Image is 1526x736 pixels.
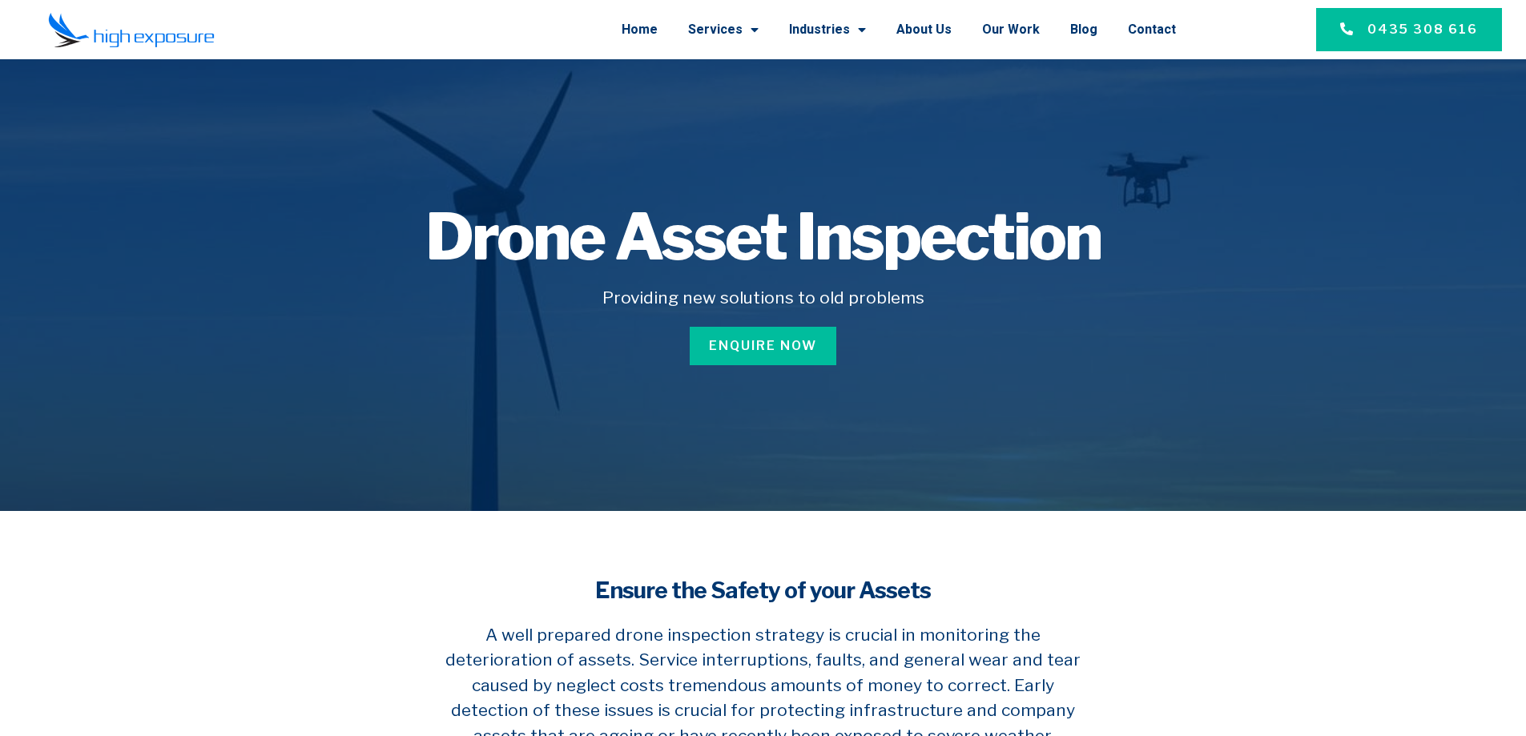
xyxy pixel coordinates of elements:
a: Enquire Now [690,327,836,365]
a: Blog [1070,9,1097,50]
h5: Providing new solutions to old problems [284,285,1242,311]
span: Enquire Now [709,336,817,356]
a: Home [622,9,658,50]
a: Our Work [982,9,1040,50]
a: Industries [789,9,866,50]
h1: Drone Asset Inspection [284,205,1242,269]
h4: Ensure the Safety of your Assets [435,575,1092,606]
nav: Menu [260,9,1176,50]
a: About Us [896,9,952,50]
a: Contact [1128,9,1176,50]
a: Services [688,9,759,50]
img: Final-Logo copy [48,12,215,48]
span: 0435 308 616 [1367,20,1478,39]
a: 0435 308 616 [1316,8,1502,51]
